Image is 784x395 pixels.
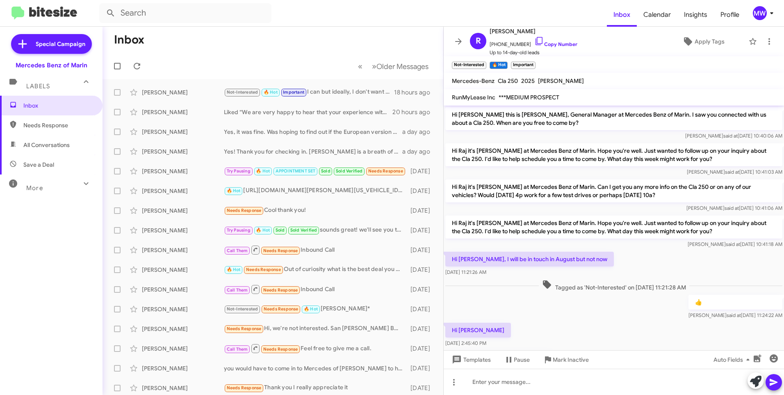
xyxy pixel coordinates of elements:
[726,241,740,247] span: said at
[11,34,92,54] a: Special Campaign
[353,58,367,75] button: Previous
[227,306,258,312] span: Not-Interested
[368,168,403,174] span: Needs Response
[367,58,433,75] button: Next
[661,34,745,49] button: Apply Tags
[445,216,782,239] p: Hi Raj it's [PERSON_NAME] at Mercedes Benz of Marin. Hope you're well. Just wanted to follow up o...
[490,36,577,48] span: [PHONE_NUMBER]
[224,364,407,372] div: you would have to come in to Mercedes of [PERSON_NAME] to have [PERSON_NAME] work with you directly
[23,141,70,149] span: All Conversations
[36,40,85,48] span: Special Campaign
[727,312,741,318] span: said at
[227,188,241,193] span: 🔥 Hot
[227,267,241,272] span: 🔥 Hot
[224,206,407,215] div: Cool thank you!
[490,26,577,36] span: [PERSON_NAME]
[686,205,782,211] span: [PERSON_NAME] [DATE] 10:41:06 AM
[142,167,224,175] div: [PERSON_NAME]
[392,108,437,116] div: 20 hours ago
[290,227,317,233] span: Sold Verified
[224,284,407,294] div: Inbound Call
[224,383,407,393] div: Thank you I really appreciate it
[263,347,298,352] span: Needs Response
[536,352,595,367] button: Mark Inactive
[445,143,782,166] p: Hi Raj it's [PERSON_NAME] at Mercedes Benz of Marin. Hope you're well. Just wanted to follow up o...
[283,90,304,95] span: Important
[445,107,782,130] p: Hi [PERSON_NAME] this is [PERSON_NAME], General Manager at Mercedes Benz of Marin. I saw you conn...
[490,48,577,57] span: Up to 14-day-old leads
[688,295,782,310] p: 👍
[224,225,407,235] div: sounds great! we'll see you then
[695,34,725,49] span: Apply Tags
[445,269,486,275] span: [DATE] 11:21:26 AM
[407,167,437,175] div: [DATE]
[514,352,530,367] span: Pause
[142,266,224,274] div: [PERSON_NAME]
[26,83,50,90] span: Labels
[407,305,437,313] div: [DATE]
[407,344,437,353] div: [DATE]
[263,248,298,253] span: Needs Response
[553,352,589,367] span: Mark Inactive
[452,77,495,85] span: Mercedes-Benz
[23,121,93,129] span: Needs Response
[402,128,437,136] div: a day ago
[227,326,262,331] span: Needs Response
[637,3,677,27] a: Calendar
[224,324,407,333] div: Hi, we're not interested. San [PERSON_NAME] BMW is prepared to lease us a new 2026 iX with all th...
[256,168,270,174] span: 🔥 Hot
[725,169,739,175] span: said at
[224,166,407,176] div: Dear Both, I have been remiss in filling out the dealer survey I received after leasing my new ca...
[511,62,536,69] small: Important
[142,344,224,353] div: [PERSON_NAME]
[407,246,437,254] div: [DATE]
[224,304,407,314] div: [PERSON_NAME]*
[264,90,278,95] span: 🔥 Hot
[224,128,402,136] div: Yes, it was fine. Was hoping to find out if the European version of the ev Metris was coming to t...
[142,305,224,313] div: [PERSON_NAME]
[358,61,362,71] span: «
[746,6,775,20] button: MW
[142,364,224,372] div: [PERSON_NAME]
[490,62,507,69] small: 🔥 Hot
[713,352,753,367] span: Auto Fields
[336,168,363,174] span: Sold Verified
[142,246,224,254] div: [PERSON_NAME]
[407,226,437,234] div: [DATE]
[227,168,251,174] span: Try Pausing
[677,3,714,27] a: Insights
[407,384,437,392] div: [DATE]
[607,3,637,27] a: Inbox
[714,3,746,27] a: Profile
[276,168,316,174] span: APPOINTMENT SET
[224,87,394,97] div: I can but ideally, I don't want to. We would like to work with you when you are here. We will be ...
[402,147,437,156] div: a day ago
[534,41,577,47] a: Copy Number
[688,241,782,247] span: [PERSON_NAME] [DATE] 10:41:18 AM
[445,323,511,338] p: Hi [PERSON_NAME]
[227,248,248,253] span: Call Them
[224,186,407,195] div: [URL][DOMAIN_NAME][PERSON_NAME][US_VEHICLE_IDENTIFICATION_NUMBER]
[445,252,614,266] p: Hi [PERSON_NAME], I will be in touch in August but not now
[685,133,782,139] span: [PERSON_NAME] [DATE] 10:40:06 AM
[499,94,559,101] span: ***MEDIUM PROSPECT
[142,207,224,215] div: [PERSON_NAME]
[539,280,689,292] span: Tagged as 'Not-Interested' on [DATE] 11:21:28 AM
[538,77,584,85] span: [PERSON_NAME]
[227,227,251,233] span: Try Pausing
[227,347,248,352] span: Call Them
[372,61,376,71] span: »
[114,33,144,46] h1: Inbox
[407,207,437,215] div: [DATE]
[227,287,248,293] span: Call Them
[227,90,258,95] span: Not-Interested
[142,325,224,333] div: [PERSON_NAME]
[407,364,437,372] div: [DATE]
[452,62,486,69] small: Not-Interested
[445,179,782,202] p: Hi Raj it's [PERSON_NAME] at Mercedes Benz of Marin. Can I get you any more info on the Cla 250 o...
[353,58,433,75] nav: Page navigation example
[142,384,224,392] div: [PERSON_NAME]
[725,205,739,211] span: said at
